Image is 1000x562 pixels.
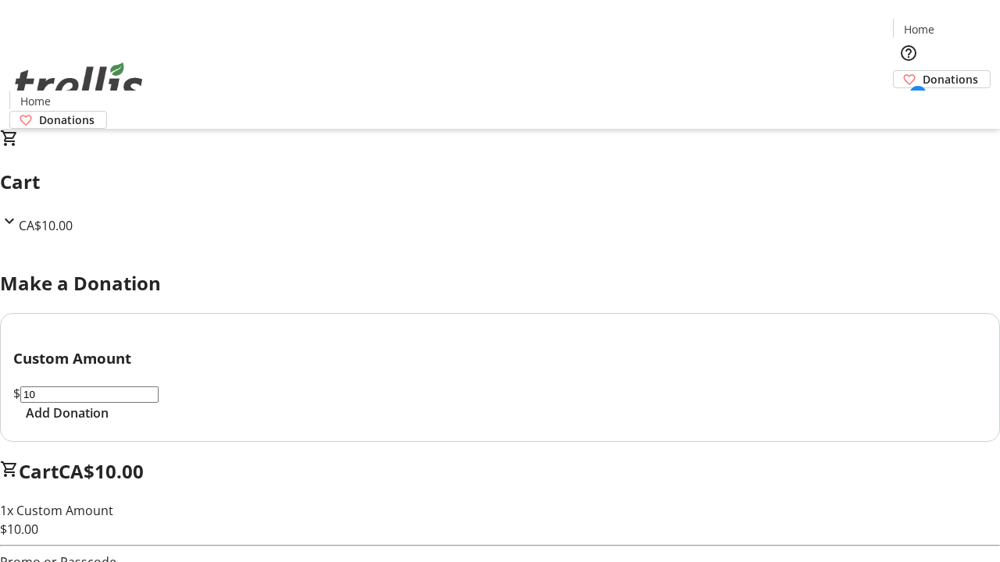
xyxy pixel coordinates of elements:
button: Help [893,37,924,69]
span: Home [20,93,51,109]
a: Donations [893,70,991,88]
span: CA$10.00 [59,458,144,484]
a: Home [894,21,944,37]
a: Donations [9,111,107,129]
span: CA$10.00 [19,217,73,234]
span: Add Donation [26,404,109,422]
span: Donations [923,71,978,87]
input: Donation Amount [20,386,159,403]
a: Home [10,93,60,109]
h3: Custom Amount [13,347,987,369]
span: $ [13,385,20,402]
img: Orient E2E Organization b5siwY3sEU's Logo [9,45,148,123]
span: Donations [39,112,95,128]
button: Cart [893,88,924,119]
button: Add Donation [13,404,121,422]
span: Home [904,21,934,37]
